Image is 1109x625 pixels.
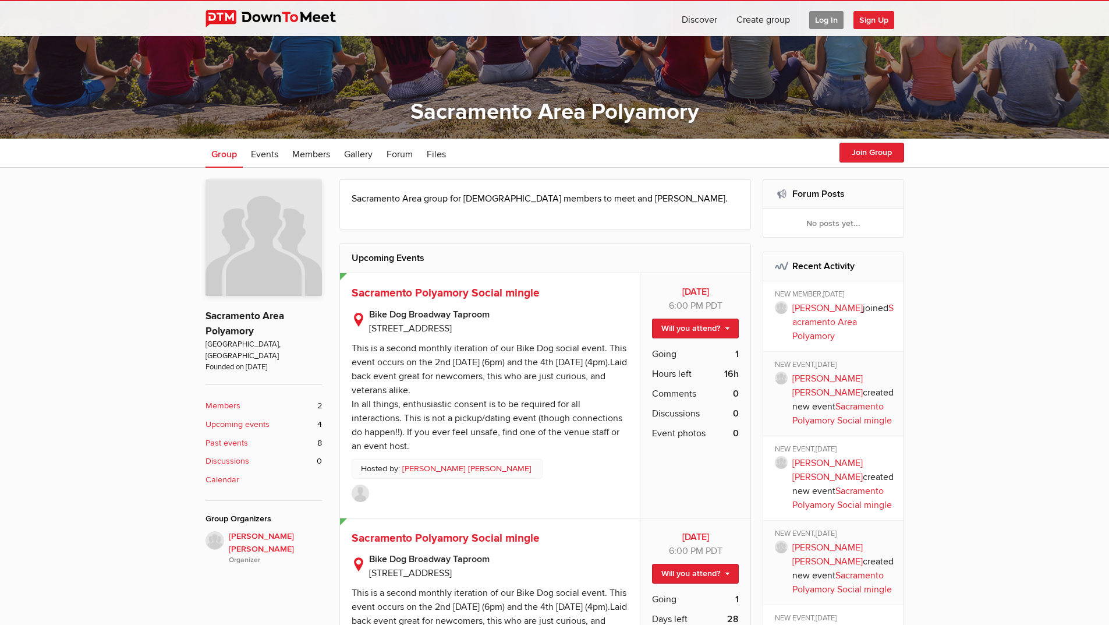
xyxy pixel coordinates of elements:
b: 0 [733,426,739,440]
span: 8 [317,437,322,450]
a: Log In [800,1,853,36]
span: Forum [387,149,413,160]
span: [DATE] [816,529,837,538]
img: DownToMeet [205,10,354,27]
b: 1 [735,347,739,361]
b: Bike Dog Broadway Taproom [369,308,629,322]
span: Files [427,149,446,160]
b: [DATE] [652,530,739,544]
b: Calendar [205,474,239,486]
a: Sacramento Polyamory Social mingle [352,286,540,300]
b: 0 [733,387,739,401]
div: This is a second monthly iteration of our Bike Dog social event. This event occurs on the 2nd [DA... [352,342,627,452]
span: [GEOGRAPHIC_DATA], [GEOGRAPHIC_DATA] [205,339,322,362]
a: Discover [672,1,727,36]
a: [PERSON_NAME] [PERSON_NAME] [792,542,863,567]
span: Group [211,149,237,160]
span: 4 [317,418,322,431]
a: Calendar [205,474,322,486]
span: Log In [809,11,844,29]
span: Comments [652,387,696,401]
a: Create group [727,1,799,36]
a: Will you attend? [652,319,739,338]
span: [PERSON_NAME] [PERSON_NAME] [229,530,322,566]
p: Sacramento Area group for [DEMOGRAPHIC_DATA] members to meet and [PERSON_NAME]. [352,192,739,206]
b: 16h [724,367,739,381]
a: Sacramento Polyamory Social mingle [792,485,892,511]
img: Sarah Elizabeth Tygert [205,531,224,550]
div: Group Organizers [205,513,322,525]
div: NEW EVENT, [775,613,895,625]
b: 1 [735,592,739,606]
a: Files [421,139,452,168]
span: America/Los_Angeles [706,545,722,557]
span: America/Los_Angeles [706,300,722,312]
p: joined [792,301,895,343]
img: Sarah Elizabeth Tygert [352,485,369,502]
span: Going [652,592,676,606]
span: 6:00 PM [669,300,703,312]
a: Forum Posts [792,188,845,200]
a: Sign Up [853,1,904,36]
span: [STREET_ADDRESS] [369,567,452,579]
b: Members [205,400,240,412]
b: Discussions [205,455,249,468]
span: Going [652,347,676,361]
span: Discussions [652,407,700,421]
i: Organizer [229,555,322,566]
a: Forum [381,139,419,168]
span: Members [292,149,330,160]
div: NEW EVENT, [775,529,895,541]
span: Gallery [344,149,373,160]
span: [DATE] [816,360,837,369]
div: NEW EVENT, [775,360,895,372]
button: Join Group [839,143,904,163]
b: Past events [205,437,248,450]
span: Event photos [652,426,706,440]
a: Past events 8 [205,437,322,450]
span: [STREET_ADDRESS] [369,323,452,334]
a: Members [286,139,336,168]
a: Group [205,139,243,168]
img: Sacramento Area Polyamory [205,179,322,296]
a: [PERSON_NAME] [PERSON_NAME] [792,373,863,398]
a: [PERSON_NAME] [PERSON_NAME]Organizer [205,531,322,566]
span: 2 [317,400,322,412]
a: Discussions 0 [205,455,322,468]
span: Events [251,149,278,160]
b: [DATE] [652,285,739,299]
span: Sign Up [853,11,894,29]
a: Gallery [338,139,378,168]
a: Sacramento Polyamory Social mingle [792,570,892,595]
a: Members 2 [205,400,322,412]
b: 0 [733,407,739,421]
span: [DATE] [823,289,844,299]
a: Sacramento Polyamory Social mingle [352,531,540,545]
b: Bike Dog Broadway Taproom [369,552,629,566]
a: Sacramento Area Polyamory [792,302,894,342]
a: Events [245,139,284,168]
a: Sacramento Polyamory Social mingle [792,401,892,426]
a: [PERSON_NAME] [PERSON_NAME] [792,457,863,483]
div: NEW EVENT, [775,444,895,456]
div: NEW MEMBER, [775,289,895,301]
a: [PERSON_NAME] [PERSON_NAME] [402,462,532,475]
h2: Upcoming Events [352,244,739,272]
b: Upcoming events [205,418,270,431]
a: [PERSON_NAME] [792,302,863,314]
span: [DATE] [816,444,837,454]
span: 6:00 PM [669,545,703,557]
p: created new event [792,541,895,596]
p: created new event [792,456,895,512]
span: Founded on [DATE] [205,362,322,373]
div: No posts yet... [763,209,904,237]
p: created new event [792,372,895,428]
p: Hosted by: [352,459,543,479]
a: Will you attend? [652,564,739,584]
span: [DATE] [816,613,837,623]
span: Hours left [652,367,692,381]
span: 0 [317,455,322,468]
h2: Recent Activity [775,252,892,280]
